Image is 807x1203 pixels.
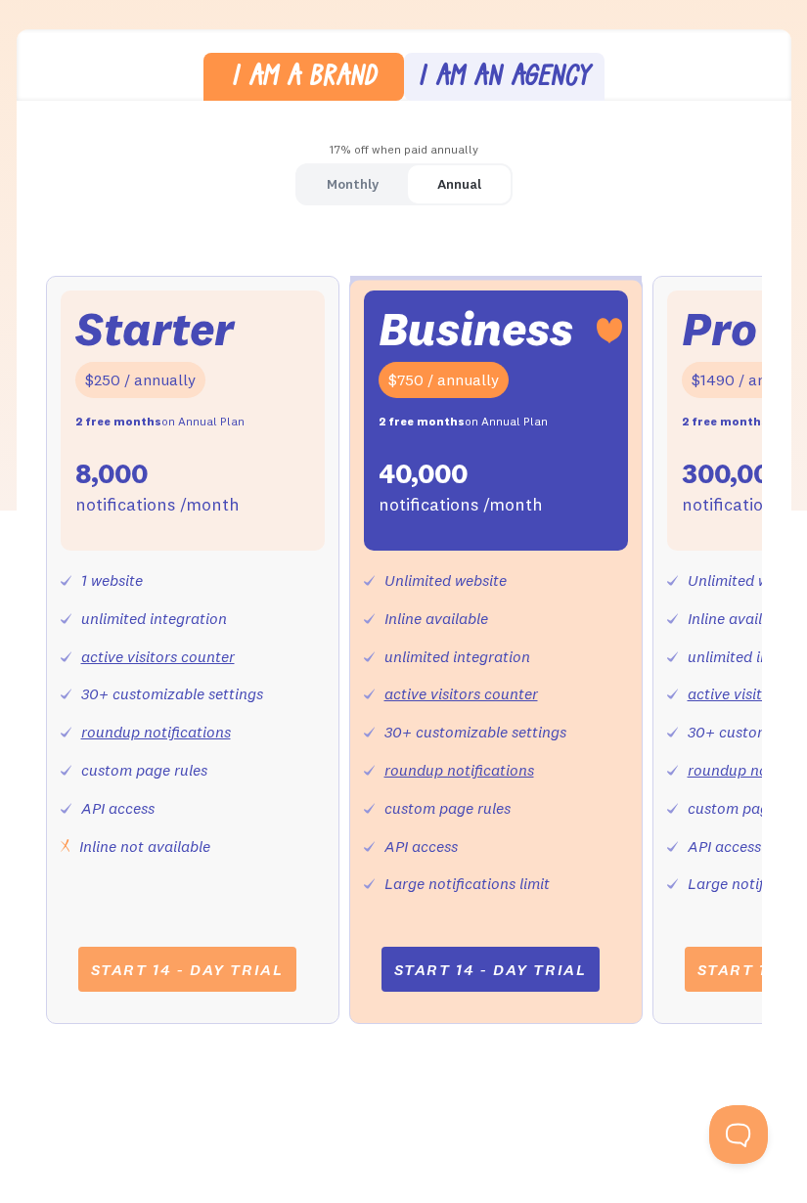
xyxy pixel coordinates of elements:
div: on Annual Plan [379,408,548,436]
div: Monthly [327,170,379,199]
div: Inline available [688,604,791,633]
a: Start 14 - day trial [78,947,296,992]
div: 40,000 [379,456,468,491]
a: roundup notifications [384,760,534,780]
div: Starter [75,305,234,352]
div: Unlimited website [384,566,507,595]
div: notifications /month [75,491,240,519]
div: API access [81,794,155,823]
div: notifications /month [379,491,543,519]
div: I am a brand [231,65,377,93]
div: 30+ customizable settings [81,680,263,708]
div: Pro [682,305,757,352]
strong: 2 free months [379,414,465,428]
div: 300,000 [682,456,786,491]
div: 8,000 [75,456,148,491]
div: 17% off when paid annually [17,136,791,164]
a: roundup notifications [81,722,231,741]
div: I am an agency [418,65,590,93]
div: API access [688,832,761,861]
div: 30+ customizable settings [384,718,566,746]
div: $750 / annually [379,362,509,398]
div: unlimited integration [384,643,530,671]
div: API access [384,832,458,861]
div: custom page rules [81,756,207,784]
div: unlimited integration [81,604,227,633]
div: $250 / annually [75,362,205,398]
div: 1 website [81,566,143,595]
div: on Annual Plan [75,408,245,436]
div: Large notifications limit [384,869,550,898]
iframe: Toggle Customer Support [709,1105,768,1164]
a: Start 14 - day trial [381,947,600,992]
a: active visitors counter [81,646,235,666]
div: custom page rules [384,794,511,823]
strong: 2 free months [75,414,161,428]
div: Inline available [384,604,488,633]
strong: 2 free months [682,414,768,428]
div: Inline not available [79,832,210,861]
a: active visitors counter [384,684,538,703]
div: Business [379,305,573,352]
div: Annual [437,170,481,199]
